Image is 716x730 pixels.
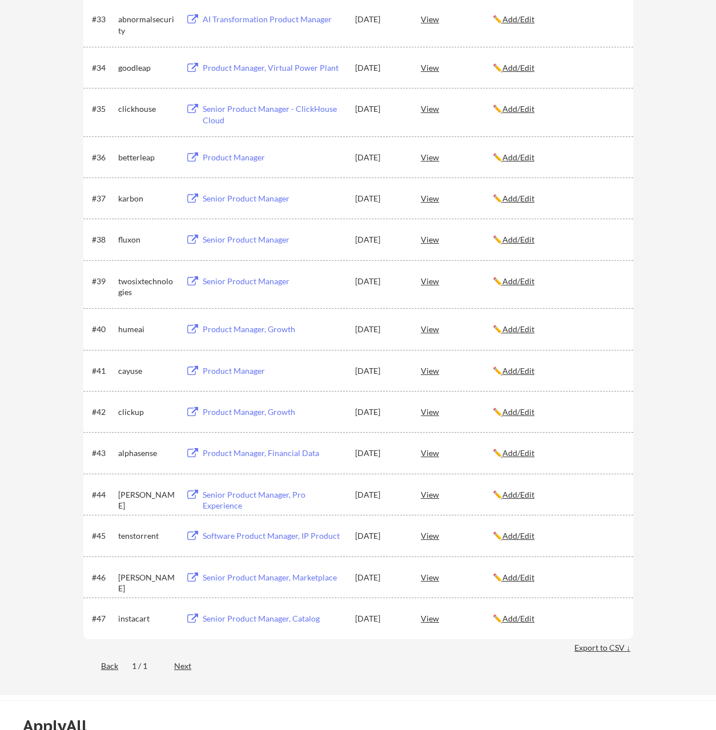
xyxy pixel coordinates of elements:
div: tenstorrent [118,530,175,542]
div: #35 [92,103,114,115]
div: [DATE] [355,234,405,245]
u: Add/Edit [502,490,534,499]
div: ✏️ [493,14,623,25]
div: [DATE] [355,193,405,204]
div: ✏️ [493,276,623,287]
div: #42 [92,406,114,418]
div: [DATE] [355,152,405,163]
div: [DATE] [355,14,405,25]
div: karbon [118,193,175,204]
div: Senior Product Manager [203,234,344,245]
u: Add/Edit [502,614,534,623]
div: [PERSON_NAME] [118,572,175,594]
div: cayuse [118,365,175,377]
div: [DATE] [355,406,405,418]
div: [PERSON_NAME] [118,489,175,511]
div: ✏️ [493,324,623,335]
div: View [421,57,493,78]
u: Add/Edit [502,531,534,541]
div: goodleap [118,62,175,74]
div: [DATE] [355,447,405,459]
div: View [421,401,493,422]
div: Software Product Manager, IP Product [203,530,344,542]
div: Product Manager, Virtual Power Plant [203,62,344,74]
u: Add/Edit [502,276,534,286]
div: View [421,188,493,208]
u: Add/Edit [502,324,534,334]
u: Add/Edit [502,152,534,162]
div: alphasense [118,447,175,459]
div: Export to CSV ↓ [574,642,633,654]
div: Senior Product Manager, Pro Experience [203,489,344,511]
div: ✏️ [493,530,623,542]
div: View [421,608,493,628]
div: #37 [92,193,114,204]
div: View [421,442,493,463]
u: Add/Edit [502,572,534,582]
div: #45 [92,530,114,542]
div: View [421,567,493,587]
div: #44 [92,489,114,501]
div: ✏️ [493,406,623,418]
div: abnormalsecurity [118,14,175,36]
div: ✏️ [493,365,623,377]
div: instacart [118,613,175,624]
div: Product Manager, Growth [203,406,344,418]
div: #38 [92,234,114,245]
u: Add/Edit [502,193,534,203]
div: twosixtechnologies [118,276,175,298]
div: 1 / 1 [132,660,160,672]
div: View [421,147,493,167]
div: #36 [92,152,114,163]
div: #40 [92,324,114,335]
div: Senior Product Manager, Catalog [203,613,344,624]
div: [DATE] [355,530,405,542]
div: [DATE] [355,365,405,377]
u: Add/Edit [502,448,534,458]
div: Product Manager [203,365,344,377]
div: View [421,98,493,119]
div: [DATE] [355,103,405,115]
div: ✏️ [493,489,623,501]
div: clickup [118,406,175,418]
div: ✏️ [493,613,623,624]
div: Next [174,660,204,672]
u: Add/Edit [502,63,534,72]
div: ✏️ [493,572,623,583]
u: Add/Edit [502,14,534,24]
div: Back [83,660,118,672]
div: #43 [92,447,114,459]
div: #39 [92,276,114,287]
div: betterleap [118,152,175,163]
div: View [421,525,493,546]
div: [DATE] [355,572,405,583]
div: ✏️ [493,234,623,245]
div: humeai [118,324,175,335]
div: ✏️ [493,103,623,115]
div: Senior Product Manager [203,276,344,287]
u: Add/Edit [502,366,534,376]
div: Senior Product Manager [203,193,344,204]
u: Add/Edit [502,235,534,244]
div: [DATE] [355,276,405,287]
div: Product Manager [203,152,344,163]
div: [DATE] [355,613,405,624]
div: AI Transformation Product Manager [203,14,344,25]
u: Add/Edit [502,104,534,114]
div: Product Manager, Growth [203,324,344,335]
u: Add/Edit [502,407,534,417]
div: ✏️ [493,62,623,74]
div: Product Manager, Financial Data [203,447,344,459]
div: ✏️ [493,447,623,459]
div: [DATE] [355,324,405,335]
div: fluxon [118,234,175,245]
div: Senior Product Manager - ClickHouse Cloud [203,103,344,126]
div: View [421,229,493,249]
div: ✏️ [493,193,623,204]
div: #41 [92,365,114,377]
div: #33 [92,14,114,25]
div: View [421,271,493,291]
div: Senior Product Manager, Marketplace [203,572,344,583]
div: View [421,360,493,381]
div: [DATE] [355,62,405,74]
